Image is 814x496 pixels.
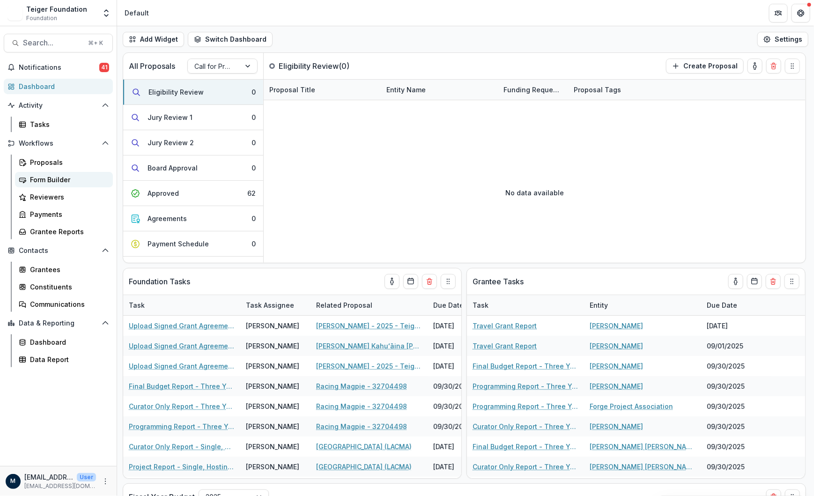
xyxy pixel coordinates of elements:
a: Grantee Reports [15,224,113,239]
div: Reviewers [30,192,105,202]
button: Open entity switcher [100,4,113,22]
div: 0 [252,214,256,223]
a: [PERSON_NAME] [590,381,643,391]
div: Funding Requested [498,80,568,100]
span: Workflows [19,140,98,148]
button: Open Contacts [4,243,113,258]
a: [PERSON_NAME] Kahuʻāina [PERSON_NAME] - 2025 - Teiger Foundation Travel Grant [316,341,422,351]
div: 09/30/2025 [701,376,771,396]
a: Final Budget Report - Three Year [129,381,235,391]
span: Activity [19,102,98,110]
a: [PERSON_NAME] - 2025 - Teiger Foundation Travel Grant [316,321,422,331]
a: Dashboard [4,79,113,94]
nav: breadcrumb [121,6,153,20]
div: 09/01/2025 [701,336,771,356]
a: Curator Only Report - Three Year [473,422,578,431]
button: toggle-assigned-to-me [747,59,762,74]
div: Task Assignee [240,295,311,315]
a: Communications [15,296,113,312]
a: Payments [15,207,113,222]
div: Grantee Reports [30,227,105,237]
button: Drag [784,274,799,289]
div: Payments [30,209,105,219]
div: 0 [252,87,256,97]
div: [PERSON_NAME] [246,442,299,452]
div: 0 [252,112,256,122]
a: [PERSON_NAME] [590,361,643,371]
button: Drag [441,274,456,289]
a: Upload Signed Grant Agreements [129,321,235,331]
button: Delete card [766,274,781,289]
img: Teiger Foundation [7,6,22,21]
div: Due Date [701,295,771,315]
div: [PERSON_NAME] [246,422,299,431]
div: [DATE] [701,316,771,336]
div: Due Date [701,300,743,310]
div: Task [467,300,494,310]
button: Open Activity [4,98,113,113]
button: Switch Dashboard [188,32,273,47]
div: Payment Schedule [148,239,209,249]
div: Proposal Tags [568,80,685,100]
div: Communications [30,299,105,309]
div: Board Approval [148,163,198,173]
button: Partners [769,4,788,22]
div: Due Date [428,295,498,315]
a: Final Budget Report - Three Year [473,442,578,452]
button: More [100,476,111,487]
p: [EMAIL_ADDRESS][DOMAIN_NAME] [24,482,96,490]
div: Data Report [30,355,105,364]
div: [PERSON_NAME] [246,381,299,391]
a: Racing Magpie - 32704498 [316,401,407,411]
button: Notifications41 [4,60,113,75]
div: Tasks [30,119,105,129]
div: Task [467,295,584,315]
div: Entity Name [381,80,498,100]
a: [PERSON_NAME] [590,422,643,431]
div: mpeach@teigerfoundation.org [11,478,16,484]
div: Jury Review 1 [148,112,192,122]
div: 09/30/2025 [428,416,498,437]
button: Agreements0 [123,206,263,231]
a: [PERSON_NAME] [PERSON_NAME] [590,442,696,452]
div: Default [125,8,149,18]
button: toggle-assigned-to-me [385,274,400,289]
div: Task [123,300,150,310]
a: Form Builder [15,172,113,187]
div: Proposals [30,157,105,167]
a: [PERSON_NAME] [590,341,643,351]
a: Curator Only Report - Three Year [129,401,235,411]
div: Dashboard [30,337,105,347]
div: 0 [252,163,256,173]
div: 09/30/2025 [701,457,771,477]
div: [PERSON_NAME] [246,462,299,472]
div: ⌘ + K [86,38,105,48]
span: Data & Reporting [19,319,98,327]
p: No data available [505,188,564,198]
div: [PERSON_NAME] [246,341,299,351]
div: Constituents [30,282,105,292]
div: Approved [148,188,179,198]
a: [GEOGRAPHIC_DATA] (LACMA) [316,462,412,472]
p: Foundation Tasks [129,276,190,287]
p: User [77,473,96,481]
a: Data Report [15,352,113,367]
div: Proposal Tags [568,85,627,95]
button: Create Proposal [666,59,744,74]
div: 0 [252,138,256,148]
button: Settings [757,32,808,47]
span: Contacts [19,247,98,255]
div: 09/30/2025 [428,376,498,396]
a: Programming Report - Three Year [473,401,578,411]
button: Eligibility Review0 [123,80,263,105]
span: Foundation [26,14,57,22]
a: [GEOGRAPHIC_DATA] (LACMA) [316,442,412,452]
a: [PERSON_NAME] - 2025 - Teiger Foundation Travel Grant [316,361,422,371]
div: Dashboard [19,81,105,91]
div: Task Assignee [240,300,300,310]
button: toggle-assigned-to-me [728,274,743,289]
button: Payment Schedule0 [123,231,263,257]
div: 09/30/2025 [701,396,771,416]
